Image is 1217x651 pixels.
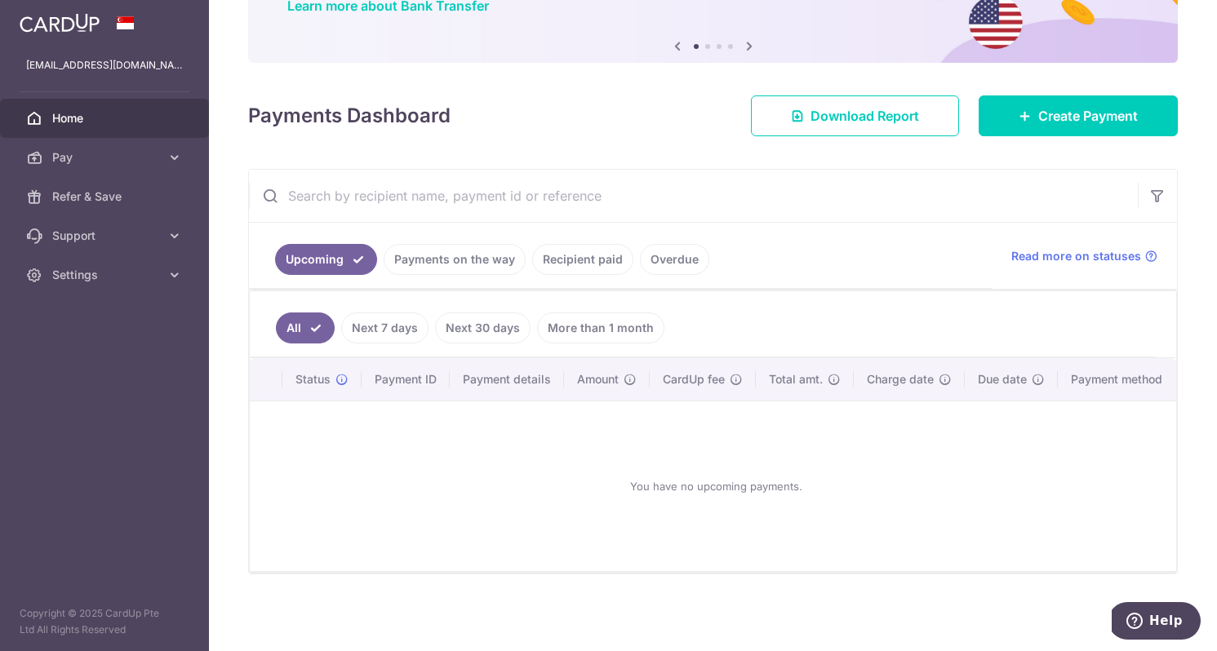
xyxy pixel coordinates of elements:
a: Payments on the way [384,244,526,275]
th: Payment method [1058,358,1182,401]
a: Create Payment [979,95,1178,136]
iframe: Opens a widget where you can find more information [1112,602,1201,643]
span: Charge date [867,371,934,387]
input: Search by recipient name, payment id or reference [249,170,1138,222]
a: All [276,312,335,343]
h4: Payments Dashboard [248,101,451,131]
a: Read more on statuses [1011,248,1157,264]
a: Next 30 days [435,312,531,343]
a: Next 7 days [341,312,429,343]
span: Support [52,228,160,244]
a: More than 1 month [537,312,664,343]
span: Total amt. [769,371,823,387]
a: Overdue [640,244,709,275]
span: Download Report [811,106,919,126]
p: [EMAIL_ADDRESS][DOMAIN_NAME] [26,57,183,73]
th: Payment ID [362,358,450,401]
span: Due date [978,371,1027,387]
img: CardUp [20,13,100,33]
div: You have no upcoming payments. [269,414,1162,558]
span: Refer & Save [52,188,160,205]
a: Upcoming [275,244,377,275]
a: Recipient paid [532,244,633,275]
span: Amount [577,371,619,387]
span: Create Payment [1038,106,1138,126]
span: Status [295,371,331,387]
a: Download Report [751,95,959,136]
span: Home [52,110,160,126]
span: Read more on statuses [1011,248,1141,264]
th: Payment details [450,358,564,401]
span: Settings [52,267,160,283]
span: CardUp fee [663,371,725,387]
span: Pay [52,149,160,166]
